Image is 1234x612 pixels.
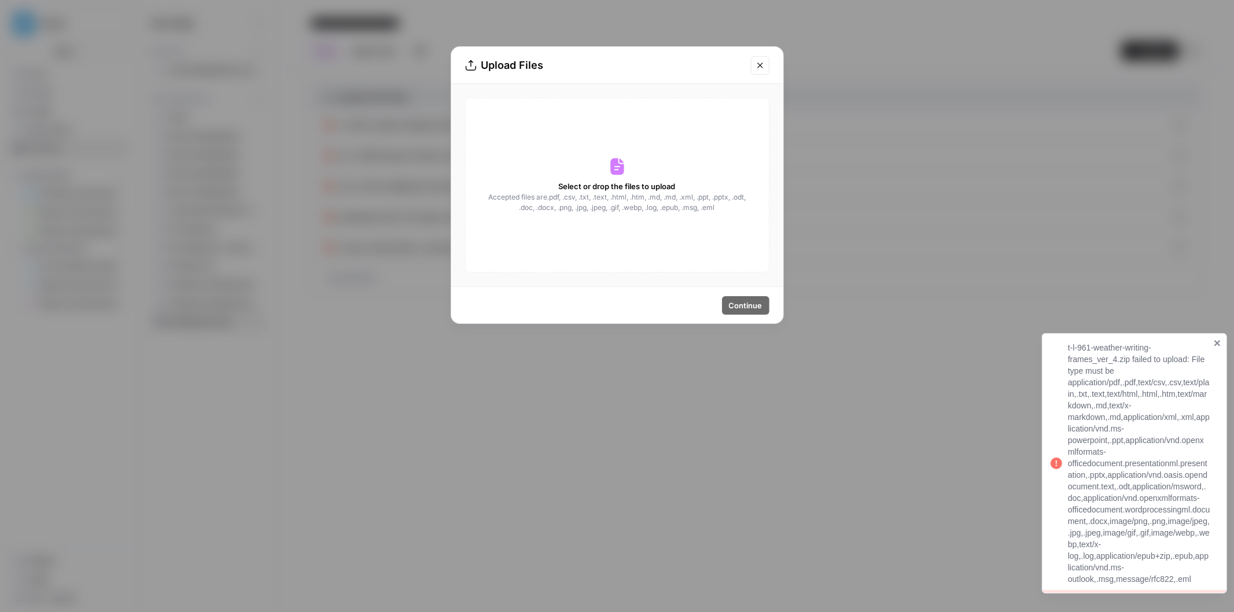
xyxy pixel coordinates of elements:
[729,300,762,311] span: Continue
[1214,338,1222,348] button: close
[488,192,747,213] span: Accepted files are .pdf, .csv, .txt, .text, .html, .htm, .md, .md, .xml, .ppt, .pptx, .odt, .doc,...
[722,296,769,315] button: Continue
[465,57,744,73] div: Upload Files
[751,56,769,75] button: Close modal
[559,180,676,192] span: Select or drop the files to upload
[1068,342,1210,585] div: t-l-961-weather-writing-frames_ver_4.zip failed to upload: File type must be application/pdf,.pdf...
